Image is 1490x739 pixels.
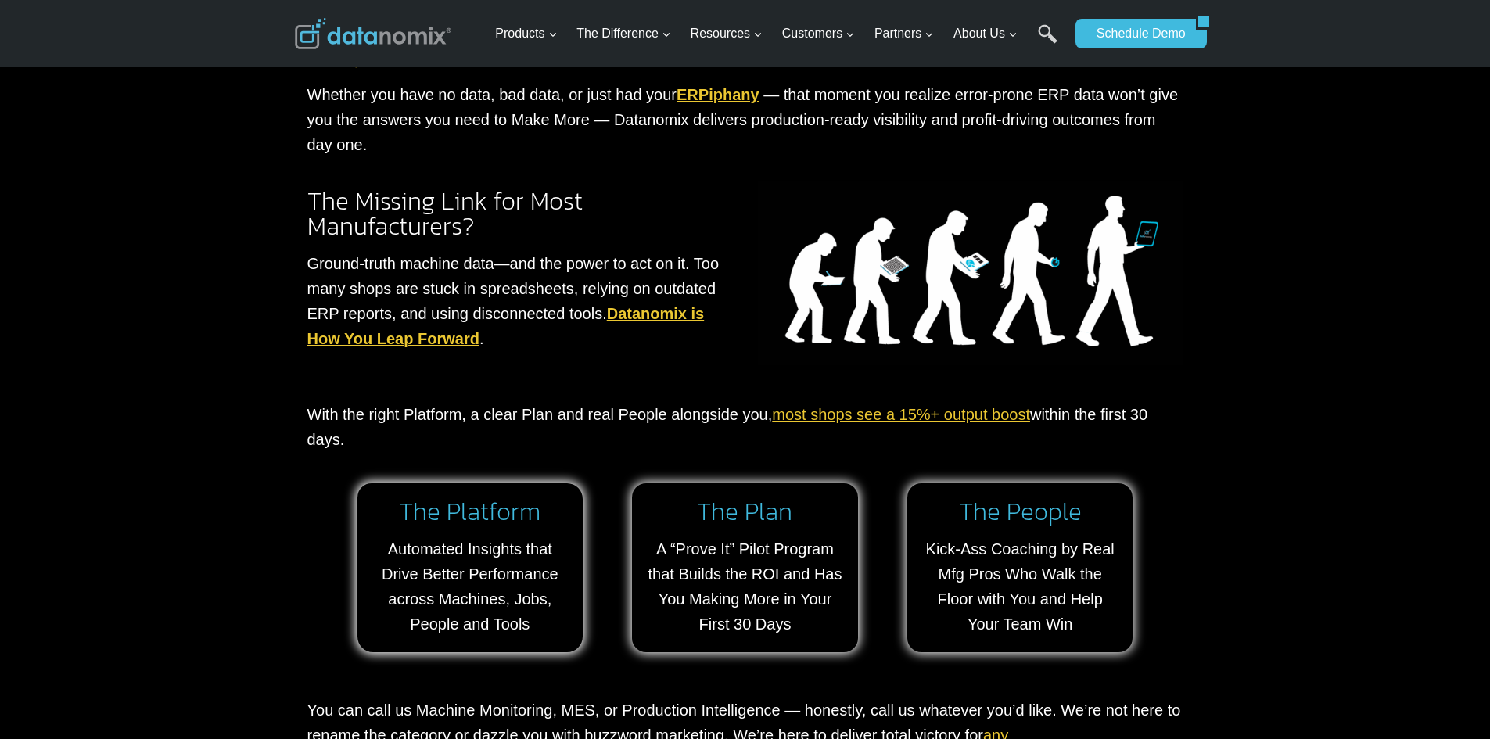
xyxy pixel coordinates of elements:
[307,251,733,351] p: Ground-truth machine data—and the power to act on it. Too many shops are stuck in spreadsheets, r...
[691,23,763,44] span: Resources
[1075,19,1196,48] a: Schedule Demo
[489,9,1068,59] nav: Primary Navigation
[8,462,259,731] iframe: Popup CTA
[213,349,264,360] a: Privacy Policy
[953,23,1018,44] span: About Us
[352,193,412,207] span: State/Region
[175,349,199,360] a: Terms
[307,305,705,347] a: Datanomix is How You Leap Forward
[307,82,1183,157] p: Whether you have no data, bad data, or just had your — that moment you realize error-prone ERP da...
[352,65,422,79] span: Phone number
[307,188,733,239] h2: The Missing Link for Most Manufacturers?
[307,402,1183,452] p: With the right Platform, a clear Plan and real People alongside you, within the first 30 days.
[874,23,934,44] span: Partners
[758,181,1183,365] img: Datanomix is the missing link.
[677,86,759,103] a: ERPiphany
[772,406,1030,423] a: most shops see a 15%+ output boost
[1038,24,1057,59] a: Search
[352,1,402,15] span: Last Name
[295,18,451,49] img: Datanomix
[495,23,557,44] span: Products
[782,23,855,44] span: Customers
[576,23,671,44] span: The Difference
